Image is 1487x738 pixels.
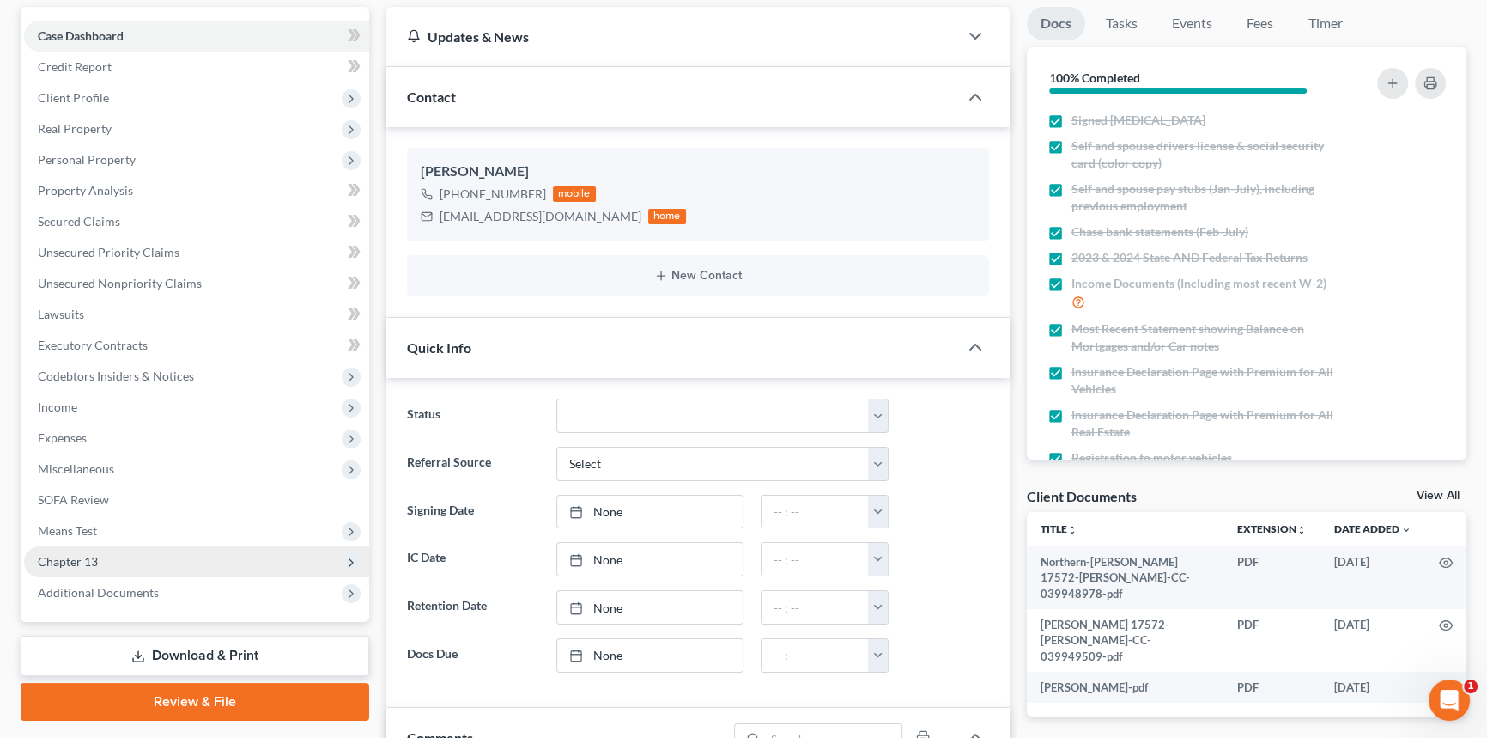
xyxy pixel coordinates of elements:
a: Credit Report [24,52,369,82]
label: Retention Date [398,590,548,625]
td: [DATE] [1320,546,1425,609]
div: Updates & News [407,27,938,46]
label: Status [398,399,548,433]
div: home [648,209,686,224]
a: Download & Print [21,636,369,676]
a: Fees [1233,7,1288,40]
span: Self and spouse pay stubs (Jan-July), including previous employment [1071,180,1342,215]
a: Lawsuits [24,299,369,330]
label: Referral Source [398,447,548,481]
a: Events [1158,7,1226,40]
span: Unsecured Priority Claims [38,245,179,259]
span: Income [38,399,77,414]
span: Signed [MEDICAL_DATA] [1071,112,1205,129]
td: [PERSON_NAME] 17572-[PERSON_NAME]-CC-039949509-pdf [1027,609,1224,672]
span: Client Profile [38,90,109,105]
a: None [557,639,742,672]
span: Real Property [38,121,112,136]
input: -- : -- [762,496,870,528]
span: Credit Report [38,59,112,74]
button: New Contact [421,269,975,283]
span: Chapter 13 [38,554,98,569]
a: Extensionunfold_more [1237,522,1307,535]
span: Secured Claims [38,214,120,229]
td: [DATE] [1320,672,1425,703]
span: 2023 & 2024 State AND Federal Tax Returns [1071,249,1308,266]
input: -- : -- [762,543,870,576]
td: PDF [1223,546,1320,609]
label: Signing Date [398,495,548,529]
span: Chase bank statements (Feb-July) [1071,223,1248,241]
a: Date Added expand_more [1334,522,1411,535]
span: Contact [407,88,456,105]
a: Timer [1295,7,1357,40]
a: Tasks [1092,7,1151,40]
span: Expenses [38,430,87,445]
div: [PHONE_NUMBER] [440,186,546,203]
span: Personal Property [38,152,136,167]
span: Means Test [38,523,97,538]
i: unfold_more [1067,525,1077,535]
a: Review & File [21,683,369,721]
td: [PERSON_NAME]-pdf [1027,672,1224,703]
span: Registration to motor vehicles [1071,449,1232,467]
div: mobile [553,186,596,202]
span: Additional Documents [38,585,159,600]
span: Insurance Declaration Page with Premium for All Real Estate [1071,406,1342,441]
span: Unsecured Nonpriority Claims [38,276,202,290]
div: Client Documents [1027,487,1137,505]
i: expand_more [1401,525,1411,535]
a: Unsecured Nonpriority Claims [24,268,369,299]
span: Codebtors Insiders & Notices [38,369,194,383]
div: [PERSON_NAME] [421,162,975,182]
label: Docs Due [398,638,548,673]
span: Case Dashboard [38,28,124,43]
td: PDF [1223,672,1320,703]
a: None [557,543,742,576]
input: -- : -- [762,639,870,672]
td: PDF [1223,609,1320,672]
span: SOFA Review [38,492,109,507]
a: None [557,496,742,528]
span: Self and spouse drivers license & social security card (color copy) [1071,137,1342,172]
span: Most Recent Statement showing Balance on Mortgages and/or Car notes [1071,320,1342,355]
span: Miscellaneous [38,461,114,476]
iframe: Intercom live chat [1429,680,1470,721]
label: IC Date [398,542,548,576]
span: Income Documents (Including most recent W-2) [1071,275,1326,292]
a: Unsecured Priority Claims [24,237,369,268]
div: [EMAIL_ADDRESS][DOMAIN_NAME] [440,208,641,225]
span: 1 [1464,680,1478,693]
span: Executory Contracts [38,338,148,352]
a: View All [1417,490,1460,502]
a: SOFA Review [24,485,369,515]
a: Secured Claims [24,206,369,237]
a: Docs [1027,7,1085,40]
a: Titleunfold_more [1041,522,1077,535]
i: unfold_more [1296,525,1307,535]
span: Insurance Declaration Page with Premium for All Vehicles [1071,363,1342,398]
a: Case Dashboard [24,21,369,52]
td: [DATE] [1320,609,1425,672]
a: Executory Contracts [24,330,369,361]
a: Property Analysis [24,175,369,206]
span: Property Analysis [38,183,133,198]
input: -- : -- [762,591,870,624]
td: Northern-[PERSON_NAME] 17572-[PERSON_NAME]-CC-039948978-pdf [1027,546,1224,609]
a: None [557,591,742,624]
span: Lawsuits [38,307,84,321]
span: Quick Info [407,339,471,356]
strong: 100% Completed [1049,70,1140,85]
